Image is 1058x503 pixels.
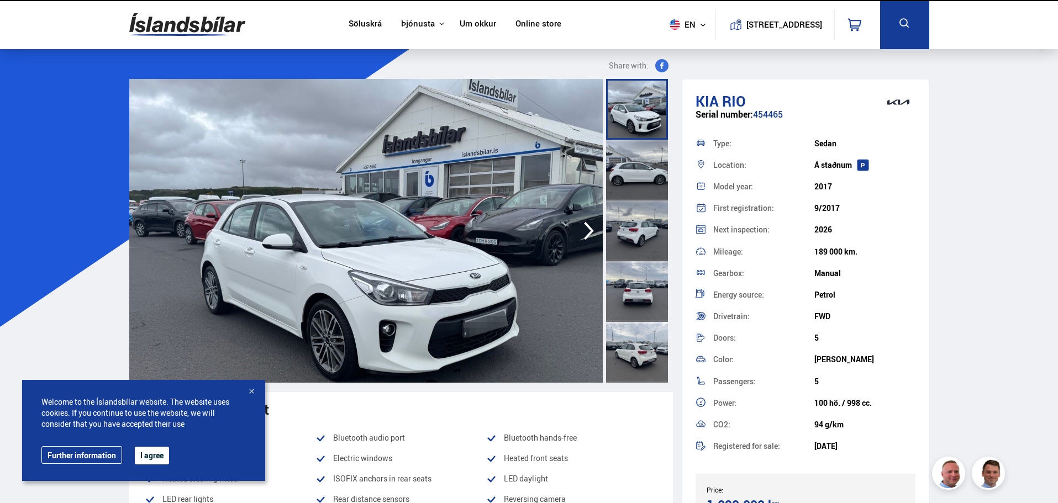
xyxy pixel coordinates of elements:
[515,19,561,30] a: Online store
[129,7,245,43] img: G0Ugv5HjCgRt.svg
[315,452,486,465] li: Electric windows
[315,431,486,444] li: Bluetooth audio port
[751,20,818,29] button: [STREET_ADDRESS]
[713,204,814,212] div: First registration:
[713,291,814,299] div: Energy source:
[315,472,486,485] li: ISOFIX anchors in rear seats
[814,333,915,342] div: 5
[713,334,814,342] div: Doors:
[486,431,657,444] li: Bluetooth hands-free
[814,377,915,386] div: 5
[713,140,814,147] div: Type:
[934,458,967,491] img: siFngHWaQ9KaOqBr.png
[713,161,814,169] div: Location:
[721,9,828,40] a: [STREET_ADDRESS]
[665,19,693,30] span: en
[814,161,915,170] div: Á staðnum
[713,442,814,450] div: Registered for sale:
[814,420,915,429] div: 94 g/km
[814,225,915,234] div: 2026
[696,109,916,131] div: 454465
[486,472,657,485] li: LED daylight
[460,19,496,30] a: Um okkur
[814,269,915,278] div: Manual
[145,401,657,417] div: Popular equipment
[604,59,673,72] button: Share with:
[713,248,814,256] div: Mileage:
[713,356,814,363] div: Color:
[135,447,169,464] button: I agree
[973,458,1007,491] img: FbJEzSuNWCJXmdc-.webp
[814,182,915,191] div: 2017
[814,355,915,364] div: [PERSON_NAME]
[876,85,920,119] img: brand logo
[713,378,814,385] div: Passengers:
[722,91,746,111] span: Rio
[814,204,915,213] div: 9/2017
[814,312,915,321] div: FWD
[696,108,753,120] span: Serial number:
[707,486,806,494] div: Price:
[41,396,246,430] span: Welcome to the Íslandsbílar website. The website uses cookies. If you continue to use the website...
[713,421,814,428] div: CO2:
[814,399,915,407] div: 100 hö. / 998 cc.
[713,226,814,234] div: Next inspection:
[814,139,915,148] div: Sedan
[129,79,603,383] img: 3650443.jpeg
[713,399,814,407] div: Power:
[696,91,719,111] span: Kia
[713,313,814,320] div: Drivetrain:
[814,290,915,299] div: Petrol
[814,247,915,256] div: 189 000 km.
[665,8,715,41] button: en
[401,19,435,29] button: Þjónusta
[349,19,382,30] a: Söluskrá
[814,442,915,451] div: [DATE]
[41,446,122,464] a: Further information
[713,269,814,277] div: Gearbox:
[486,452,657,465] li: Heated front seats
[670,19,680,30] img: svg+xml;base64,PHN2ZyB4bWxucz0iaHR0cDovL3d3dy53My5vcmcvMjAwMC9zdmciIHdpZHRoPSI1MTIiIGhlaWdodD0iNT...
[713,183,814,190] div: Model year:
[609,59,649,72] span: Share with:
